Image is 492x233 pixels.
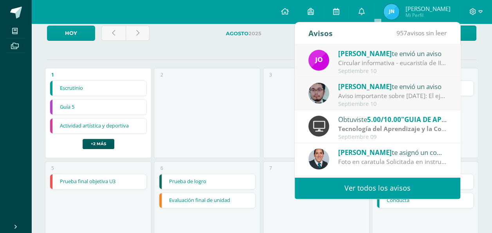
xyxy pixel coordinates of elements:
label: 2025 [156,25,331,42]
span: [PERSON_NAME] [338,49,392,58]
div: te asignó un comentario en 'GUIA DE APRENDIZAJE NO 2' para 'Tecnología del Aprendizaje y la Comun... [338,147,447,157]
strong: Agosto [226,31,249,36]
div: Septiembre 10 [338,101,447,107]
strong: Tecnología del Aprendizaje y la Comunicación (TIC) [338,124,492,133]
div: Escrutinio | Tarea [50,80,147,96]
a: Evaluación final de unidad [159,193,256,208]
div: Prueba de logro | Tarea [159,174,256,189]
div: Evaluación final de unidad | Tarea [159,193,256,208]
div: te envió un aviso [338,81,447,91]
img: 2306758994b507d40baaa54be1d4aa7e.png [308,149,329,169]
div: Conducta | Tarea [377,193,474,208]
a: Prueba final objetiva U3 [50,174,146,189]
span: 957 [396,29,407,37]
div: Avisos [308,22,333,44]
span: [PERSON_NAME] [338,82,392,91]
div: 1 [51,71,54,78]
div: te envió un aviso [338,48,447,58]
span: [PERSON_NAME] [338,148,392,157]
div: Septiembre 10 [338,68,447,75]
span: [PERSON_NAME] [405,5,450,13]
div: Aviso importante sobre hoy: El ejercicio de hoy pagina 60 subirlo a Edoo No olvidar que deben pin... [338,91,447,100]
div: Guía 5 | Tarea [50,99,147,115]
a: Ver todos los avisos [295,177,460,199]
a: Prueba de logro [159,174,256,189]
span: avisos sin leer [396,29,447,37]
div: 7 [269,165,272,171]
span: 5.00/10.00 [367,115,401,124]
span: Mi Perfil [405,12,450,18]
img: 5fac68162d5e1b6fbd390a6ac50e103d.png [308,83,329,104]
div: Obtuviste en [338,114,447,124]
div: Foto en caratula Solicitada en instrucciones [338,157,447,166]
div: 6 [160,165,163,171]
a: Guía 5 [50,100,146,115]
a: Hoy [47,25,95,41]
div: Circular informativa - eucaristía de III básico. : Estimados padres de familia: Les comparto la s... [338,58,447,67]
a: Actividad artística y deportiva [50,118,146,133]
a: Conducta [377,193,473,208]
a: +2 más [83,139,114,149]
div: | Zona [338,124,447,133]
div: Prueba final objetiva U3 | Tarea [50,174,147,189]
div: Actividad artística y deportiva | Tarea [50,118,147,134]
div: 3 [269,71,272,78]
img: 7d0dd7c4a114cbfa0d056ec45c251c57.png [384,4,399,20]
img: 6614adf7432e56e5c9e182f11abb21f1.png [308,50,329,71]
a: Escrutinio [50,81,146,96]
div: 5 [51,165,54,171]
div: 2 [160,71,163,78]
div: Septiembre 09 [338,134,447,140]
